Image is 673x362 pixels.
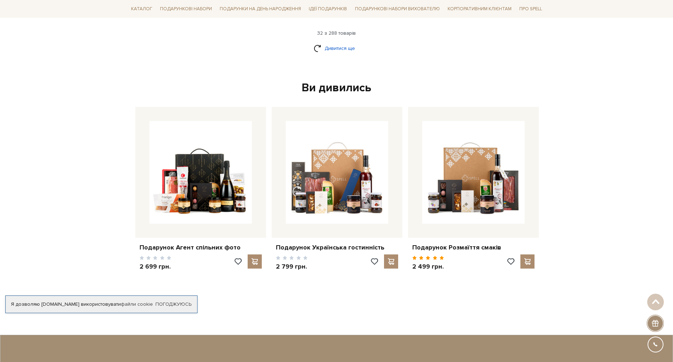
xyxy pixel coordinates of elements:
a: Дивитися ще [314,42,360,54]
a: Подарунок Агент спільних фото [140,243,262,252]
a: Подарунок Розмаїття смаків [412,243,535,252]
a: файли cookie [121,301,153,307]
a: Подарунок Українська гостинність [276,243,398,252]
a: Подарунки на День народження [217,4,304,15]
a: Ідеї подарунків [306,4,350,15]
a: Корпоративним клієнтам [445,3,514,15]
div: Ви дивились [132,81,541,96]
p: 2 699 грн. [140,263,172,271]
div: 32 з 288 товарів [125,30,548,36]
a: Погоджуюсь [155,301,191,308]
div: Я дозволяю [DOMAIN_NAME] використовувати [6,301,197,308]
a: Подарункові набори вихователю [352,3,443,15]
a: Подарункові набори [157,4,215,15]
p: 2 499 грн. [412,263,444,271]
a: Про Spell [516,4,545,15]
a: Каталог [128,4,155,15]
p: 2 799 грн. [276,263,308,271]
